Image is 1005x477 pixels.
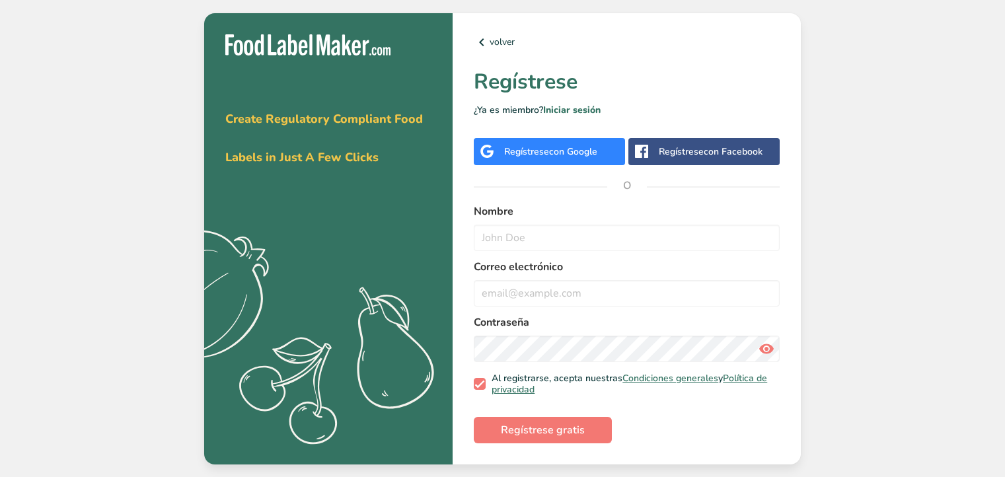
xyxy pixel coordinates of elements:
div: Regístrese [504,145,597,159]
span: con Google [549,145,597,158]
a: Iniciar sesión [543,104,601,116]
span: Create Regulatory Compliant Food Labels in Just A Few Clicks [225,111,423,165]
button: Regístrese gratis [474,417,612,443]
label: Nombre [474,203,780,219]
span: con Facebook [704,145,763,158]
label: Correo electrónico [474,259,780,275]
a: Condiciones generales [622,372,718,385]
img: Food Label Maker [225,34,391,56]
div: Regístrese [659,145,763,159]
input: John Doe [474,225,780,251]
input: email@example.com [474,280,780,307]
a: Política de privacidad [492,372,767,396]
span: Regístrese gratis [501,422,585,438]
h1: Regístrese [474,66,780,98]
label: Contraseña [474,314,780,330]
a: volver [474,34,780,50]
span: Al registrarse, acepta nuestras y [486,373,775,396]
span: O [607,166,647,205]
p: ¿Ya es miembro? [474,103,780,117]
